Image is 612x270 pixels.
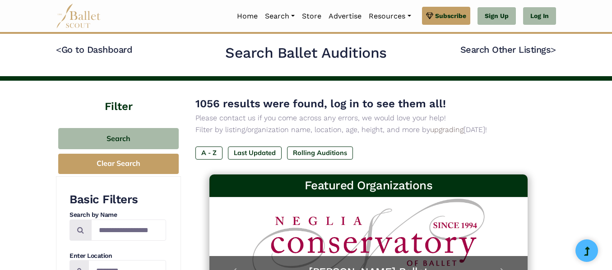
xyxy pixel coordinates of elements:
[217,178,521,193] h3: Featured Organizations
[195,146,223,159] label: A - Z
[58,154,179,174] button: Clear Search
[430,125,464,134] a: upgrading
[56,81,181,114] h4: Filter
[70,192,166,207] h3: Basic Filters
[70,211,166,220] h4: Search by Name
[58,128,179,149] button: Search
[56,44,61,55] code: <
[195,97,446,110] span: 1056 results were found, log in to see them all!
[478,7,516,25] a: Sign Up
[325,7,365,26] a: Advertise
[261,7,298,26] a: Search
[435,11,466,21] span: Subscribe
[298,7,325,26] a: Store
[426,11,433,21] img: gem.svg
[195,124,542,136] p: Filter by listing/organization name, location, age, height, and more by [DATE]!
[70,252,166,261] h4: Enter Location
[225,44,387,63] h2: Search Ballet Auditions
[195,112,542,124] p: Please contact us if you come across any errors, we would love your help!
[460,44,556,55] a: Search Other Listings>
[287,146,353,159] label: Rolling Auditions
[551,44,556,55] code: >
[365,7,414,26] a: Resources
[523,7,556,25] a: Log In
[228,146,282,159] label: Last Updated
[422,7,470,25] a: Subscribe
[91,220,166,241] input: Search by names...
[56,44,132,55] a: <Go to Dashboard
[233,7,261,26] a: Home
